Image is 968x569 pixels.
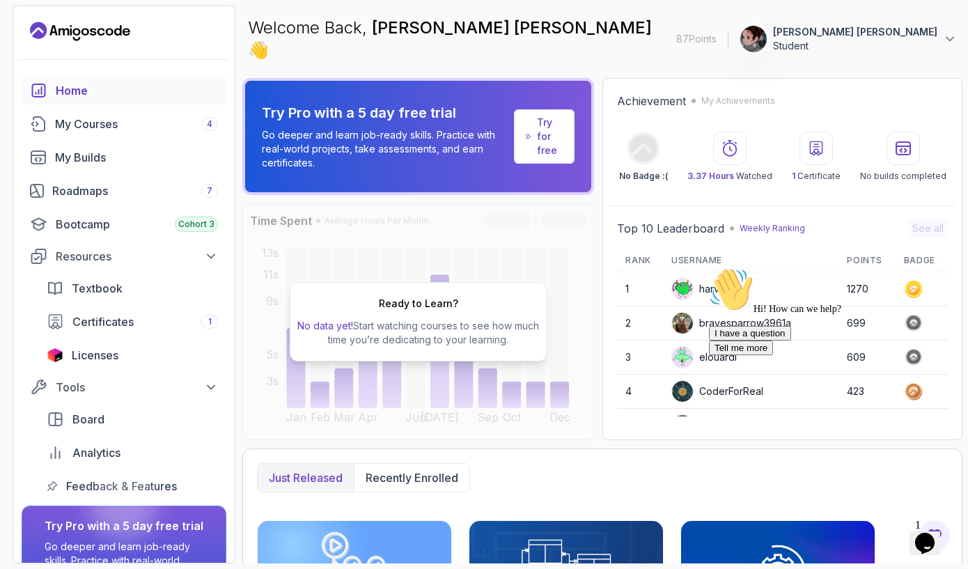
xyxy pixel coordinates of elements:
[22,375,226,400] button: Tools
[56,216,218,233] div: Bootcamp
[6,79,70,93] button: Tell me more
[671,346,737,368] div: elouardi
[687,171,734,181] span: 3.37 Hours
[38,472,226,500] a: feedback
[792,171,841,182] p: Certificate
[354,464,469,492] button: Recently enrolled
[676,32,717,46] p: 87 Points
[22,143,226,171] a: builds
[6,6,50,50] img: :wave:
[896,249,948,272] th: Badge
[372,17,652,38] span: [PERSON_NAME] [PERSON_NAME]
[537,116,563,157] a: Try for free
[671,278,742,300] div: harvey33
[22,177,226,205] a: roadmaps
[178,219,214,230] span: Cohort 3
[740,25,957,53] button: user profile image[PERSON_NAME] [PERSON_NAME]Student
[47,348,63,362] img: jetbrains icon
[56,379,218,396] div: Tools
[671,312,791,334] div: bravesparrow3961a
[258,464,354,492] button: Just released
[617,220,724,237] h2: Top 10 Leaderboard
[207,118,212,130] span: 4
[297,320,353,332] span: No data yet!
[672,347,693,368] img: default monster avatar
[672,415,693,436] img: user profile image
[617,375,663,409] td: 4
[6,42,138,52] span: Hi! How can we help?
[66,478,177,494] span: Feedback & Features
[672,381,693,402] img: user profile image
[617,409,663,443] td: 5
[269,469,343,486] p: Just released
[72,411,104,428] span: Board
[262,128,508,170] p: Go deeper and learn job-ready skills. Practice with real-world projects, take assessments, and ea...
[22,77,226,104] a: home
[72,347,118,364] span: Licenses
[366,469,458,486] p: Recently enrolled
[6,64,88,79] button: I have a question
[672,313,693,334] img: user profile image
[703,262,954,506] iframe: chat widget
[672,279,693,299] img: default monster avatar
[262,103,508,123] p: Try Pro with a 5 day free trial
[908,219,948,238] button: See all
[248,39,269,61] span: 👋
[617,93,686,109] h2: Achievement
[663,249,838,272] th: Username
[55,149,218,166] div: My Builds
[701,95,775,107] p: My Achievements
[38,439,226,467] a: analytics
[38,308,226,336] a: certificates
[72,313,134,330] span: Certificates
[740,26,767,52] img: user profile image
[38,405,226,433] a: board
[208,316,212,327] span: 1
[773,39,937,53] p: Student
[792,171,795,181] span: 1
[773,25,937,39] p: [PERSON_NAME] [PERSON_NAME]
[72,280,123,297] span: Textbook
[619,171,668,182] p: No Badge :(
[617,249,663,272] th: Rank
[910,513,954,555] iframe: chat widget
[617,272,663,306] td: 1
[296,319,541,347] p: Start watching courses to see how much time you’re dedicating to your learning.
[617,341,663,375] td: 3
[860,171,946,182] p: No builds completed
[379,297,458,311] h2: Ready to Learn?
[55,116,218,132] div: My Courses
[56,248,218,265] div: Resources
[38,341,226,369] a: licenses
[72,444,120,461] span: Analytics
[248,17,665,61] p: Welcome Back,
[22,210,226,238] a: bootcamp
[514,109,575,164] a: Try for free
[671,380,763,403] div: CoderForReal
[22,244,226,269] button: Resources
[30,20,130,42] a: Landing page
[22,110,226,138] a: courses
[207,185,212,196] span: 7
[687,171,772,182] p: Watched
[38,274,226,302] a: textbook
[617,306,663,341] td: 2
[6,6,256,93] div: 👋Hi! How can we help?I have a questionTell me more
[52,182,218,199] div: Roadmaps
[56,82,218,99] div: Home
[671,414,750,437] div: Apply5489
[838,249,895,272] th: Points
[740,223,805,234] p: Weekly Ranking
